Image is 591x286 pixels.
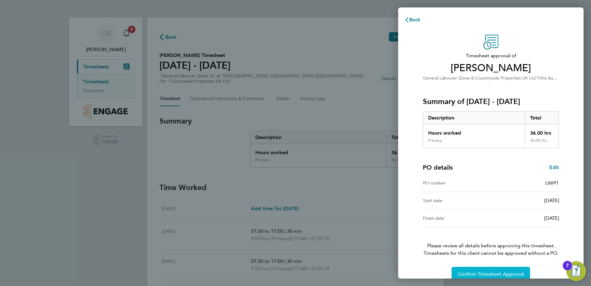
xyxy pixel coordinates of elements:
[423,197,491,204] div: Start date
[525,124,559,138] div: 36.00 hrs
[458,271,524,277] span: Confirm Timesheet Approval
[423,112,525,124] div: Description
[398,14,427,26] button: Back
[423,111,559,148] div: Summary of 25 - 31 Aug 2025
[536,76,537,81] span: ·
[423,62,559,74] span: [PERSON_NAME]
[415,227,566,257] p: Please review all details before approving this timesheet.
[525,138,559,148] div: 36.00 hrs
[549,164,559,171] a: Edit
[423,76,474,81] span: General Labourer (Zone 4)
[474,76,476,81] span: ·
[423,97,559,106] h3: Summary of [DATE] - [DATE]
[491,197,559,204] div: [DATE]
[423,124,525,138] div: Hours worked
[423,179,491,187] div: PO number
[525,112,559,124] div: Total
[476,76,536,81] span: Countryside Properties UK Ltd
[423,52,559,59] span: Timesheet approval of
[491,214,559,222] div: [DATE]
[415,249,566,257] span: Timesheets for this client cannot be approved without a PO.
[566,261,586,281] button: Open Resource Center, 7 new notifications
[428,138,442,143] div: Primary
[423,163,453,172] h4: PO details
[545,180,559,186] span: L6691
[549,164,559,170] span: Edit
[423,214,491,222] div: Finish date
[566,266,569,274] div: 7
[452,267,530,282] button: Confirm Timesheet Approval
[409,17,421,23] span: Back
